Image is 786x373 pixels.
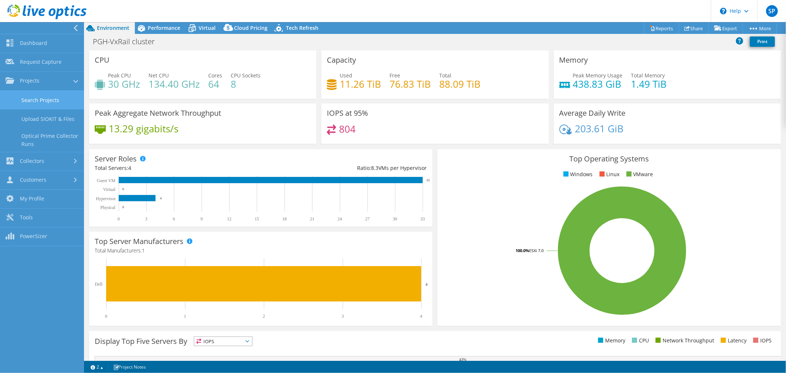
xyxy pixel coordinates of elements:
text: 24 [338,216,342,222]
text: 43% [459,357,467,362]
h3: Capacity [327,56,356,64]
h4: 13.29 gigabits/s [109,125,178,133]
span: Performance [148,24,180,31]
text: 12 [227,216,231,222]
span: Tech Refresh [286,24,318,31]
a: More [743,22,777,34]
li: Network Throughput [654,337,714,345]
text: 27 [365,216,370,222]
h4: 88.09 TiB [439,80,481,88]
span: IOPS [194,337,252,346]
li: CPU [630,337,649,345]
a: 2 [85,362,108,372]
span: Cloud Pricing [234,24,268,31]
text: 0 [122,187,124,191]
h4: 1.49 TiB [631,80,667,88]
h3: Memory [559,56,588,64]
li: Latency [719,337,747,345]
div: Total Servers: [95,164,261,172]
h4: 64 [208,80,222,88]
text: 0 [118,216,120,222]
h3: CPU [95,56,109,64]
text: 4 [160,196,162,200]
h3: IOPS at 95% [327,109,368,117]
li: Windows [562,170,593,178]
h4: 203.61 GiB [575,125,623,133]
h3: Top Server Manufacturers [95,237,184,245]
h4: 804 [339,125,356,133]
text: 18 [282,216,287,222]
span: 8.3 [371,164,378,171]
li: IOPS [751,337,772,345]
a: Project Notes [108,362,151,372]
text: 15 [255,216,259,222]
h3: Average Daily Write [559,109,626,117]
text: 3 [342,314,344,319]
span: 4 [128,164,131,171]
text: Hypervisor [96,196,116,201]
span: Cores [208,72,222,79]
text: Virtual [103,187,116,192]
span: Peak Memory Usage [573,72,623,79]
span: Net CPU [149,72,169,79]
span: 1 [142,247,145,254]
svg: \n [720,8,727,14]
span: Environment [97,24,129,31]
h3: Peak Aggregate Network Throughput [95,109,221,117]
text: 2 [263,314,265,319]
span: Virtual [199,24,216,31]
h4: 134.40 GHz [149,80,200,88]
text: Physical [100,205,115,210]
span: Total [439,72,451,79]
span: CPU Sockets [231,72,261,79]
text: Guest VM [97,178,115,183]
span: Free [389,72,400,79]
text: 0 [122,205,124,209]
a: Print [750,36,775,47]
h4: 8 [231,80,261,88]
li: VMware [625,170,653,178]
div: Ratio: VMs per Hypervisor [261,164,427,172]
a: Share [679,22,709,34]
li: Linux [598,170,620,178]
text: 30 [393,216,397,222]
span: Used [340,72,352,79]
h1: PGH-VxRail cluster [90,38,166,46]
span: Total Memory [631,72,665,79]
h4: 76.83 TiB [389,80,431,88]
text: Dell [95,282,102,287]
text: 6 [173,216,175,222]
li: Memory [596,337,625,345]
span: Peak CPU [108,72,131,79]
a: Reports [644,22,679,34]
text: 21 [310,216,314,222]
text: 4 [426,282,428,286]
span: SP [766,5,778,17]
h3: Top Operating Systems [443,155,775,163]
text: 0 [105,314,107,319]
text: 33 [426,178,430,182]
h3: Server Roles [95,155,137,163]
text: 1 [184,314,186,319]
text: 3 [145,216,147,222]
a: Export [709,22,743,34]
h4: 438.83 GiB [573,80,623,88]
tspan: 100.0% [516,248,529,253]
text: 33 [420,216,425,222]
text: 4 [420,314,422,319]
h4: 30 GHz [108,80,140,88]
h4: 11.26 TiB [340,80,381,88]
tspan: ESXi 7.0 [529,248,544,253]
text: 9 [200,216,203,222]
h4: Total Manufacturers: [95,247,427,255]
